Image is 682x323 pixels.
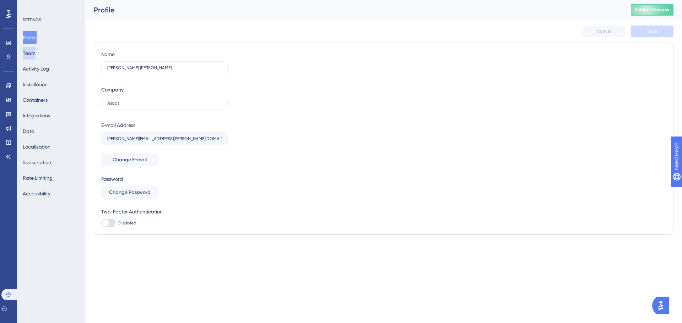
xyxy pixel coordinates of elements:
button: Containers [23,94,48,106]
button: Subscription [23,156,51,169]
div: Company [101,85,124,94]
button: Data [23,125,34,138]
span: Change Password [109,188,151,197]
input: Company Name [107,101,222,106]
span: Change E-mail [113,156,147,164]
span: Need Help? [17,2,45,10]
button: Activity Log [23,62,49,75]
button: Cancel [583,26,625,37]
button: Change E-mail [101,154,158,166]
div: Profile [94,5,613,15]
span: Publish Changes [635,7,669,13]
button: Profile [23,31,37,44]
button: Rate Limiting [23,172,53,184]
button: Publish Changes [631,4,673,16]
div: SETTINGS [23,17,80,23]
iframe: UserGuiding AI Assistant Launcher [652,295,673,316]
button: Team [23,47,36,60]
div: Two-Factor Authentication [101,207,228,216]
span: Cancel [597,28,611,34]
button: Change Password [101,186,158,199]
button: Save [631,26,673,37]
div: Password [101,175,228,183]
button: Integrations [23,109,50,122]
button: Accessibility [23,187,50,200]
input: Name Surname [107,65,222,70]
button: Installation [23,78,48,91]
input: E-mail Address [107,136,222,141]
div: Name [101,50,115,59]
button: Localization [23,140,50,153]
div: E-mail Address [101,121,135,129]
span: Disabled [118,220,136,226]
span: Save [647,28,657,34]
